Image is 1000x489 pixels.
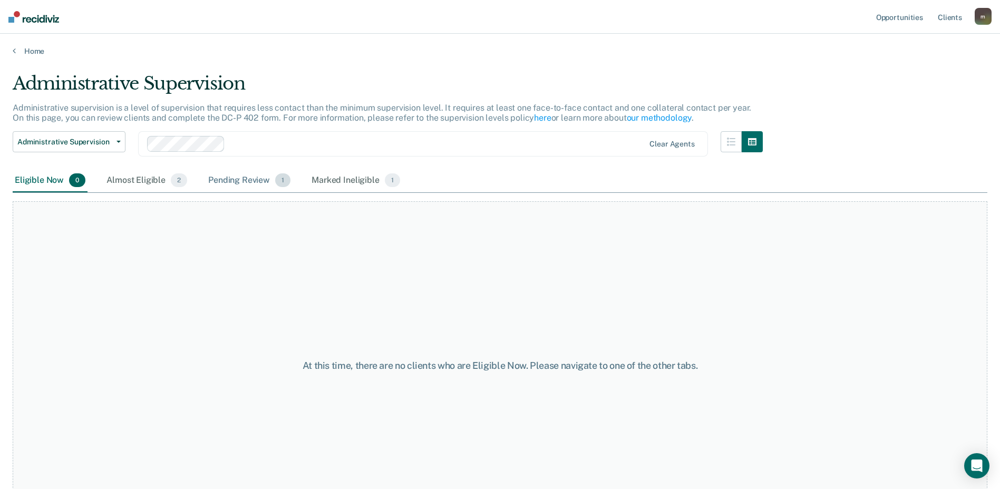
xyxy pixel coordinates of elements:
button: Administrative Supervision [13,131,125,152]
div: At this time, there are no clients who are Eligible Now. Please navigate to one of the other tabs. [257,360,744,371]
span: 1 [385,173,400,187]
button: m [975,8,992,25]
p: Administrative supervision is a level of supervision that requires less contact than the minimum ... [13,103,751,123]
div: Eligible Now0 [13,169,88,192]
img: Recidiviz [8,11,59,23]
div: Pending Review1 [206,169,293,192]
span: 1 [275,173,290,187]
span: 0 [69,173,85,187]
div: Marked Ineligible1 [309,169,402,192]
span: 2 [171,173,187,187]
div: Administrative Supervision [13,73,763,103]
div: Clear agents [649,140,694,149]
a: here [534,113,551,123]
a: Home [13,46,987,56]
div: Almost Eligible2 [104,169,189,192]
a: our methodology [627,113,692,123]
span: Administrative Supervision [17,138,112,146]
div: Open Intercom Messenger [964,453,989,478]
